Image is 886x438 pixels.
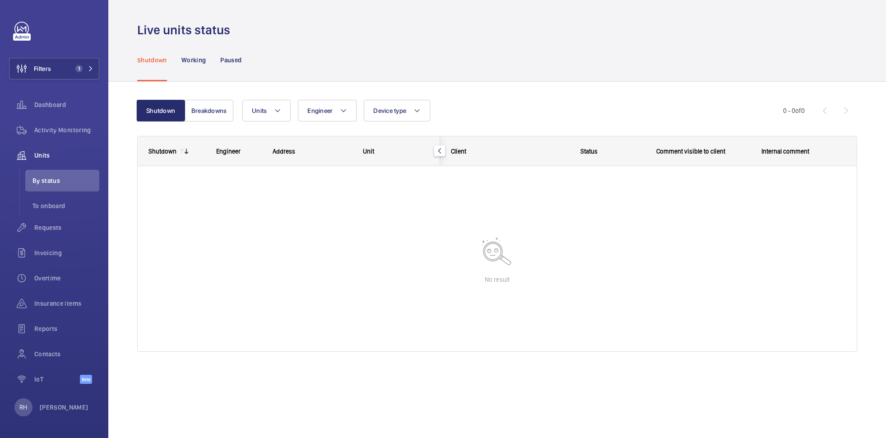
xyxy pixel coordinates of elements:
span: Activity Monitoring [34,126,99,135]
span: Reports [34,324,99,333]
span: Requests [34,223,99,232]
span: Client [451,148,466,155]
button: Filters1 [9,58,99,79]
button: Units [242,100,291,121]
p: Shutdown [137,56,167,65]
button: Breakdowns [185,100,233,121]
span: Invoicing [34,248,99,257]
span: 1 [75,65,83,72]
div: Unit [363,148,429,155]
span: Dashboard [34,100,99,109]
span: Address [273,148,295,155]
button: Shutdown [136,100,185,121]
span: Comment visible to client [656,148,725,155]
button: Device type [364,100,430,121]
div: Shutdown [148,148,176,155]
span: Filters [34,64,51,73]
span: Insurance items [34,299,99,308]
span: To onboard [32,201,99,210]
span: Engineer [216,148,241,155]
span: Engineer [307,107,333,114]
p: Working [181,56,206,65]
span: Contacts [34,349,99,359]
h1: Live units status [137,22,236,38]
span: By status [32,176,99,185]
span: Status [580,148,598,155]
span: of [795,107,801,114]
span: 0 - 0 0 [783,107,805,114]
span: Overtime [34,274,99,283]
span: Units [34,151,99,160]
span: Device type [373,107,406,114]
span: IoT [34,375,80,384]
span: Internal comment [761,148,809,155]
p: [PERSON_NAME] [40,403,88,412]
button: Engineer [298,100,357,121]
span: Beta [80,375,92,384]
span: Units [252,107,267,114]
p: RH [19,403,27,412]
p: Paused [220,56,241,65]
